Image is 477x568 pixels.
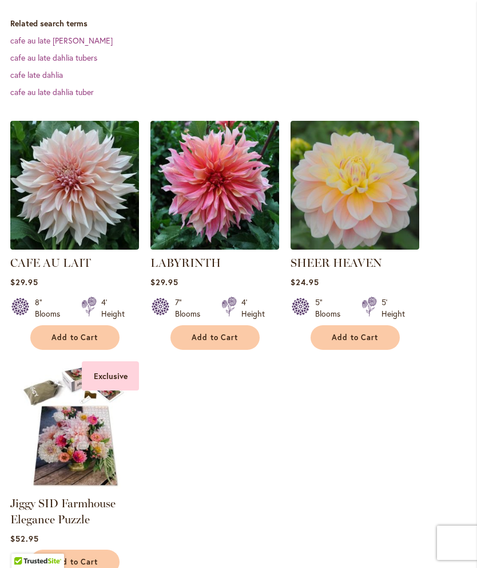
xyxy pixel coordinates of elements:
[175,297,208,319] div: 7" Blooms
[30,325,120,350] button: Add to Cart
[10,52,97,63] a: cafe au late dahlia tubers
[241,297,265,319] div: 4' Height
[315,297,348,319] div: 5" Blooms
[150,121,279,250] img: Labyrinth
[10,361,139,490] img: Jiggy SID Farmhouse Elegance Puzzle
[381,297,405,319] div: 5' Height
[9,527,41,559] iframe: Launch Accessibility Center
[10,482,139,492] a: Jiggy SID Farmhouse Elegance Puzzle Exclusive
[10,241,139,252] a: Café Au Lait
[51,333,98,342] span: Add to Cart
[10,69,63,80] a: cafe late dahlia
[82,361,139,391] div: Exclusive
[101,297,125,319] div: 4' Height
[51,557,98,567] span: Add to Cart
[10,277,38,287] span: $29.95
[10,86,94,97] a: cafe au late dahlia tuber
[192,333,238,342] span: Add to Cart
[35,297,67,319] div: 8" Blooms
[311,325,400,350] button: Add to Cart
[332,333,379,342] span: Add to Cart
[170,325,260,350] button: Add to Cart
[10,35,113,46] a: cafe au late [PERSON_NAME]
[10,256,91,270] a: CAFE AU LAIT
[10,18,467,29] dt: Related search terms
[10,121,139,250] img: Café Au Lait
[150,277,178,287] span: $29.95
[10,496,116,526] a: Jiggy SID Farmhouse Elegance Puzzle
[150,256,221,270] a: LABYRINTH
[150,241,279,252] a: Labyrinth
[291,121,419,250] img: SHEER HEAVEN
[291,241,419,252] a: SHEER HEAVEN
[291,277,319,287] span: $24.95
[291,256,382,270] a: SHEER HEAVEN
